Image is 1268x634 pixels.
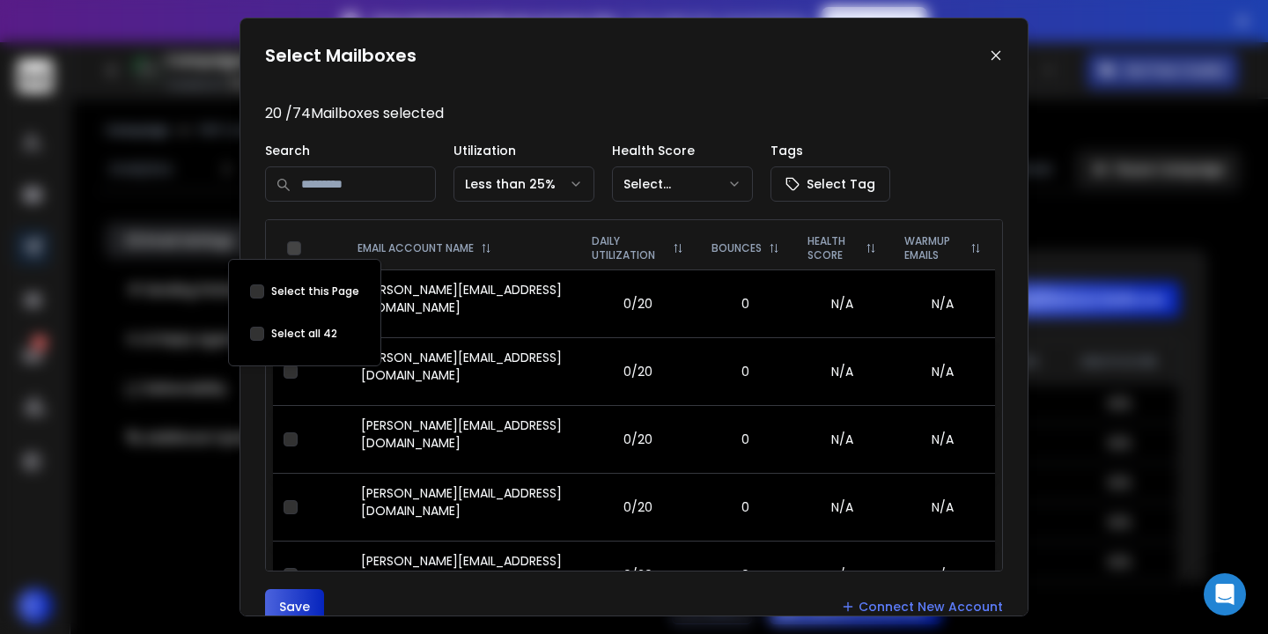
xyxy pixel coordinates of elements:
button: Less than 25% [453,166,594,202]
p: [PERSON_NAME][EMAIL_ADDRESS][DOMAIN_NAME] [361,484,567,520]
p: 0 [708,498,783,516]
td: 0/20 [578,269,697,337]
p: Utilization [453,142,594,159]
a: Connect New Account [841,598,1003,616]
p: 0 [708,363,783,380]
p: 0 [708,566,783,584]
td: N/A [890,473,995,541]
button: Select Tag [770,166,890,202]
p: N/A [804,431,880,448]
p: N/A [804,363,880,380]
td: 0/20 [578,405,697,473]
p: Health Score [612,142,753,159]
td: 0/20 [578,337,697,405]
p: BOUNCES [711,241,762,255]
p: [PERSON_NAME][EMAIL_ADDRESS][DOMAIN_NAME] [361,552,567,587]
td: N/A [890,405,995,473]
button: Select... [612,166,753,202]
p: N/A [804,566,880,584]
p: Tags [770,142,890,159]
td: N/A [890,541,995,608]
label: Select all 42 [271,327,337,341]
p: 20 / 74 Mailboxes selected [265,103,1003,124]
p: Search [265,142,436,159]
label: Select this Page [271,284,359,299]
p: DAILY UTILIZATION [592,234,666,262]
p: N/A [804,295,880,313]
p: HEALTH SCORE [807,234,859,262]
td: 0/20 [578,541,697,608]
p: 0 [708,431,783,448]
div: EMAIL ACCOUNT NAME [358,241,564,255]
td: N/A [890,337,995,405]
p: [PERSON_NAME][EMAIL_ADDRESS][DOMAIN_NAME] [361,417,567,452]
p: 0 [708,295,783,313]
button: Save [265,589,324,624]
p: N/A [804,498,880,516]
p: [PERSON_NAME][EMAIL_ADDRESS][DOMAIN_NAME] [361,281,567,316]
h1: Select Mailboxes [265,43,417,68]
div: Open Intercom Messenger [1204,573,1246,616]
td: N/A [890,269,995,337]
p: [PERSON_NAME][EMAIL_ADDRESS][DOMAIN_NAME] [361,349,567,384]
p: WARMUP EMAILS [904,234,963,262]
td: 0/20 [578,473,697,541]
